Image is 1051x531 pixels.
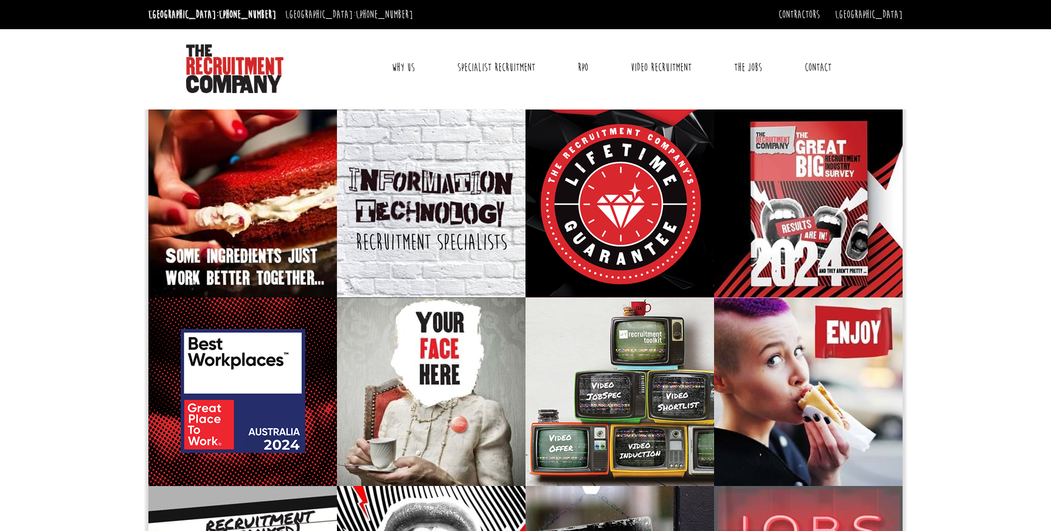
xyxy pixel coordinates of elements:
[622,52,701,83] a: Video Recruitment
[282,5,416,24] li: [GEOGRAPHIC_DATA]:
[383,52,424,83] a: Why Us
[448,52,544,83] a: Specialist Recruitment
[835,8,903,21] a: [GEOGRAPHIC_DATA]
[145,5,279,24] li: [GEOGRAPHIC_DATA]:
[186,44,283,93] img: The Recruitment Company
[796,52,841,83] a: Contact
[725,52,771,83] a: The Jobs
[779,8,820,21] a: Contractors
[569,52,597,83] a: RPO
[219,8,276,21] a: [PHONE_NUMBER]
[356,8,413,21] a: [PHONE_NUMBER]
